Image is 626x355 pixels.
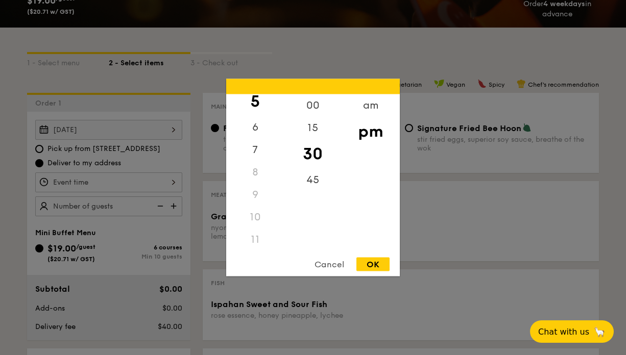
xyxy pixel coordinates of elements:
[530,320,614,343] button: Chat with us🦙
[226,206,284,229] div: 10
[226,87,284,116] div: 5
[342,94,399,117] div: am
[284,169,342,191] div: 45
[304,258,354,271] div: Cancel
[356,258,390,271] div: OK
[226,139,284,161] div: 7
[342,117,399,146] div: pm
[226,161,284,184] div: 8
[226,184,284,206] div: 9
[226,116,284,139] div: 6
[226,229,284,251] div: 11
[593,326,606,338] span: 🦙
[284,94,342,117] div: 00
[538,327,589,337] span: Chat with us
[284,139,342,169] div: 30
[284,117,342,139] div: 15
